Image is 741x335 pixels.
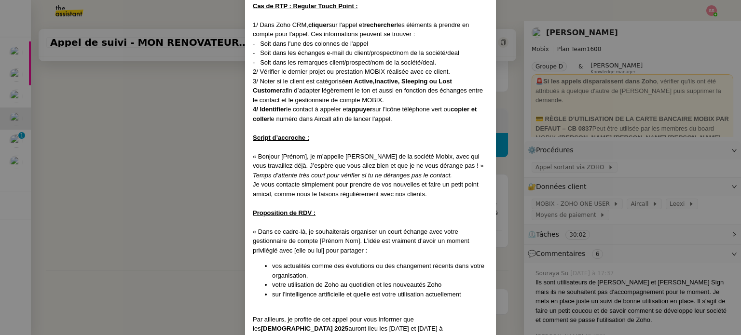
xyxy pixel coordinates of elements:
strong: cliquer [308,21,329,28]
em: Temps d’attente très court pour vérifier si tu ne déranges pas le contact. [253,172,452,179]
div: 1/ Dans Zoho CRM, sur l'appel et les éléments à prendre en compte pour l'appel. Ces informations ... [253,20,488,39]
li: votre utilisation de Zoho au quotidien et les nouveautés Zoho [272,280,488,290]
u: Cas de RTP : Regular Touch Point : [253,2,358,10]
li: sur l’intelligence artificielle et quelle est votre utilisation actuellement [272,290,488,299]
div: 2/ Vérifier le dernier projet ou prestation MOBIX réalisée avec ce client. [253,67,488,77]
div: 3/ Noter si le client est catégorisé afin d’adapter légèrement le ton et aussi en fonction des éc... [253,77,488,105]
strong: copier et coller [253,106,477,122]
strong: appuyer [348,106,372,113]
strong: rechercher [364,21,397,28]
div: - Soit dans les échanges e-mail du client/prospect/nom de la société/deal [253,48,488,58]
li: vos actualités comme des évolutions ou des changement récents dans votre organisation, [272,261,488,280]
strong: [DEMOGRAPHIC_DATA] 2025 [261,325,349,332]
div: « Dans ce cadre-là, je souhaiterais organiser un court échange avec votre gestionnaire de compte ... [253,227,488,255]
u: Script d’accroche : [253,134,309,141]
div: le contact à appeler et sur l'icône téléphone vert ou le numéro dans Aircall afin de lancer l'appel. [253,105,488,123]
div: Je vous contacte simplement pour prendre de vos nouvelles et faire un petit point amical, comme n... [253,180,488,199]
strong: 4/ Identifier [253,106,286,113]
u: Proposition de RDV : [253,209,316,216]
div: - Soit dans l'une des colonnes de l'appel [253,39,488,49]
div: - Soit dans les remarques client/prospect/nom de la société/deal. [253,58,488,67]
div: « Bonjour [Prénom], je m’appelle [PERSON_NAME] de la société Mobix, avec qui vous travaillez déjà... [253,152,488,171]
strong: en Active,Inactive, Sleeping ou Lost Customer [253,78,452,94]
